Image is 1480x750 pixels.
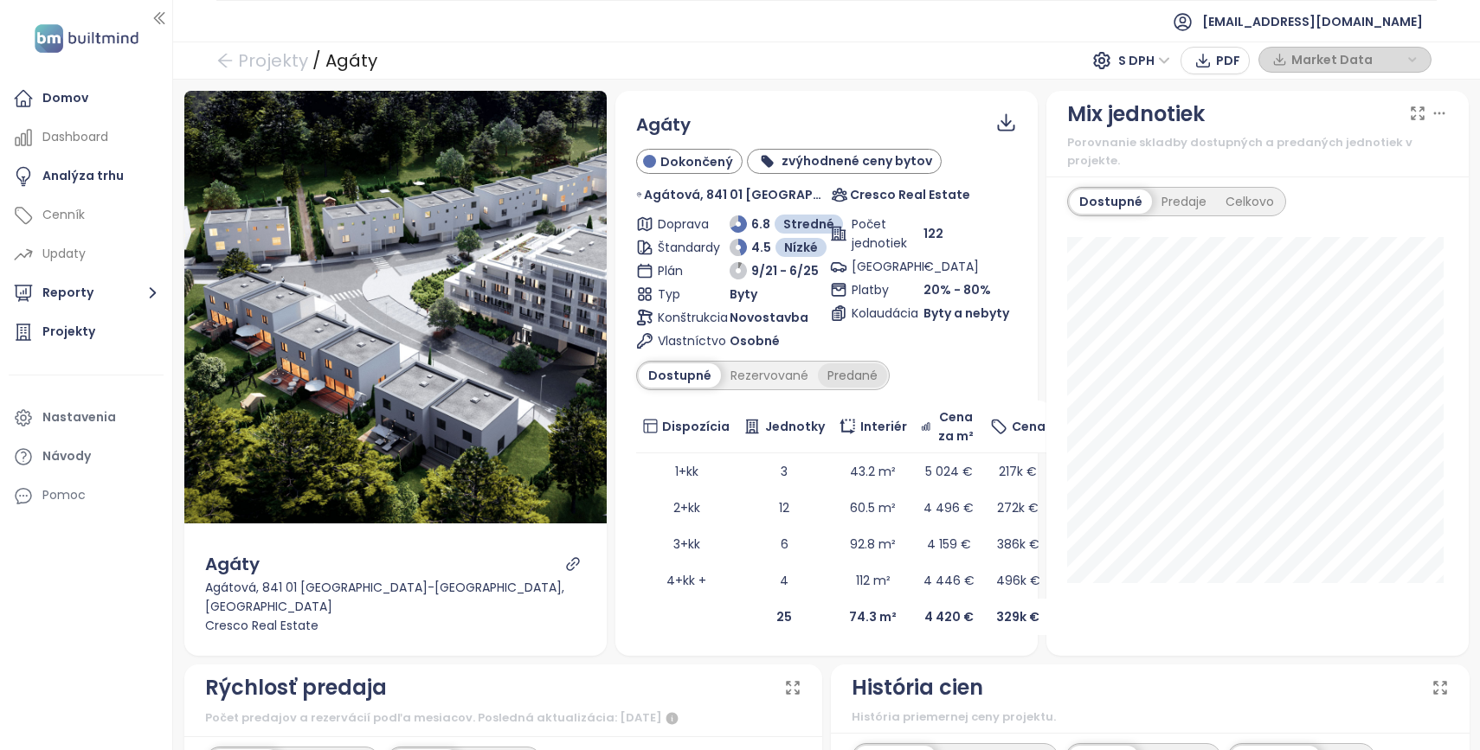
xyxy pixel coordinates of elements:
[852,304,898,323] span: Kolaudácia
[205,671,387,704] div: Rýchlosť predaja
[936,407,977,446] span: Cena za m²
[852,257,898,276] span: [GEOGRAPHIC_DATA]
[751,238,771,257] span: 4.5
[658,215,705,234] span: Doprava
[852,280,898,299] span: Platby
[42,165,124,187] div: Analýza trhu
[1216,51,1240,70] span: PDF
[1181,47,1250,74] button: PDF
[42,446,91,467] div: Návody
[216,45,308,76] a: arrow-left Projekty
[737,490,832,526] td: 12
[42,243,86,265] div: Updaty
[9,315,164,349] a: Projekty
[776,608,792,625] b: 25
[205,616,586,635] div: Cresco Real Estate
[9,159,164,194] a: Analýza trhu
[205,551,260,578] div: Agáty
[832,526,914,562] td: 92.8 m²
[832,562,914,599] td: 112 m²
[660,152,733,171] span: Dokončený
[9,198,164,233] a: Cenník
[9,81,164,116] a: Domov
[730,285,757,304] span: Byty
[996,608,1039,625] b: 329k €
[1118,48,1170,74] span: S DPH
[644,185,822,204] span: Agátová, 841 01 [GEOGRAPHIC_DATA]-[GEOGRAPHIC_DATA], [GEOGRAPHIC_DATA]
[721,363,818,388] div: Rezervované
[658,331,705,350] span: Vlastníctvo
[205,708,802,729] div: Počet predajov a rezervácií podľa mesiacov. Posledná aktualizácia: [DATE]
[1067,98,1205,131] div: Mix jednotiek
[737,526,832,562] td: 6
[1070,189,1152,214] div: Dostupné
[9,439,164,474] a: Návody
[636,112,691,137] span: Agáty
[818,363,887,388] div: Predané
[737,453,832,490] td: 3
[1268,47,1422,73] div: button
[852,671,983,704] div: História cien
[42,204,85,226] div: Cenník
[1291,47,1403,73] span: Market Data
[852,215,898,253] span: Počet jednotiek
[9,276,164,311] button: Reporty
[927,535,971,553] span: 4 159 €
[997,499,1039,516] span: 272k €
[636,526,737,562] td: 3+kk
[42,126,108,148] div: Dashboard
[658,261,705,280] span: Plán
[996,572,1040,589] span: 496k €
[42,87,88,109] div: Domov
[730,308,808,327] span: Novostavba
[999,463,1037,480] span: 217k €
[42,484,86,506] div: Pomoc
[205,578,586,616] div: Agátová, 841 01 [GEOGRAPHIC_DATA]-[GEOGRAPHIC_DATA], [GEOGRAPHIC_DATA]
[1216,189,1284,214] div: Celkovo
[923,304,1009,323] span: Byty a nebyty
[9,120,164,155] a: Dashboard
[658,238,705,257] span: Štandardy
[565,556,581,572] a: link
[9,401,164,435] a: Nastavenia
[9,478,164,513] div: Pomoc
[832,453,914,490] td: 43.2 m²
[997,535,1039,553] span: 386k €
[765,417,825,436] span: Jednotky
[636,562,737,599] td: 4+kk +
[312,45,321,76] div: /
[923,281,991,298] span: 20% - 80%
[860,417,907,436] span: Interiér
[636,490,737,526] td: 2+kk
[42,407,116,428] div: Nastavenia
[662,417,730,436] span: Dispozícia
[658,308,705,327] span: Konštrukcia
[751,261,819,280] span: 9/21 - 6/25
[751,215,770,234] span: 6.8
[730,331,780,350] span: Osobné
[216,52,234,69] span: arrow-left
[925,463,973,480] span: 5 024 €
[29,21,144,56] img: logo
[1202,1,1423,42] span: [EMAIL_ADDRESS][DOMAIN_NAME]
[782,152,932,170] b: zvýhodnené ceny bytov
[1067,134,1448,170] div: Porovnanie skladby dostupných a predaných jednotiek v projekte.
[639,363,721,388] div: Dostupné
[923,258,930,275] span: -
[658,285,705,304] span: Typ
[849,608,897,625] b: 74.3 m²
[325,45,377,76] div: Agáty
[852,708,1449,726] div: História priemernej ceny projektu.
[832,490,914,526] td: 60.5 m²
[1012,417,1046,436] span: Cena
[9,237,164,272] a: Updaty
[923,572,975,589] span: 4 446 €
[42,321,95,343] div: Projekty
[850,185,970,204] span: Cresco Real Estate
[924,608,974,625] b: 4 420 €
[783,215,834,234] span: Stredné
[923,224,943,243] span: 122
[784,238,818,257] span: Nízké
[737,562,832,599] td: 4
